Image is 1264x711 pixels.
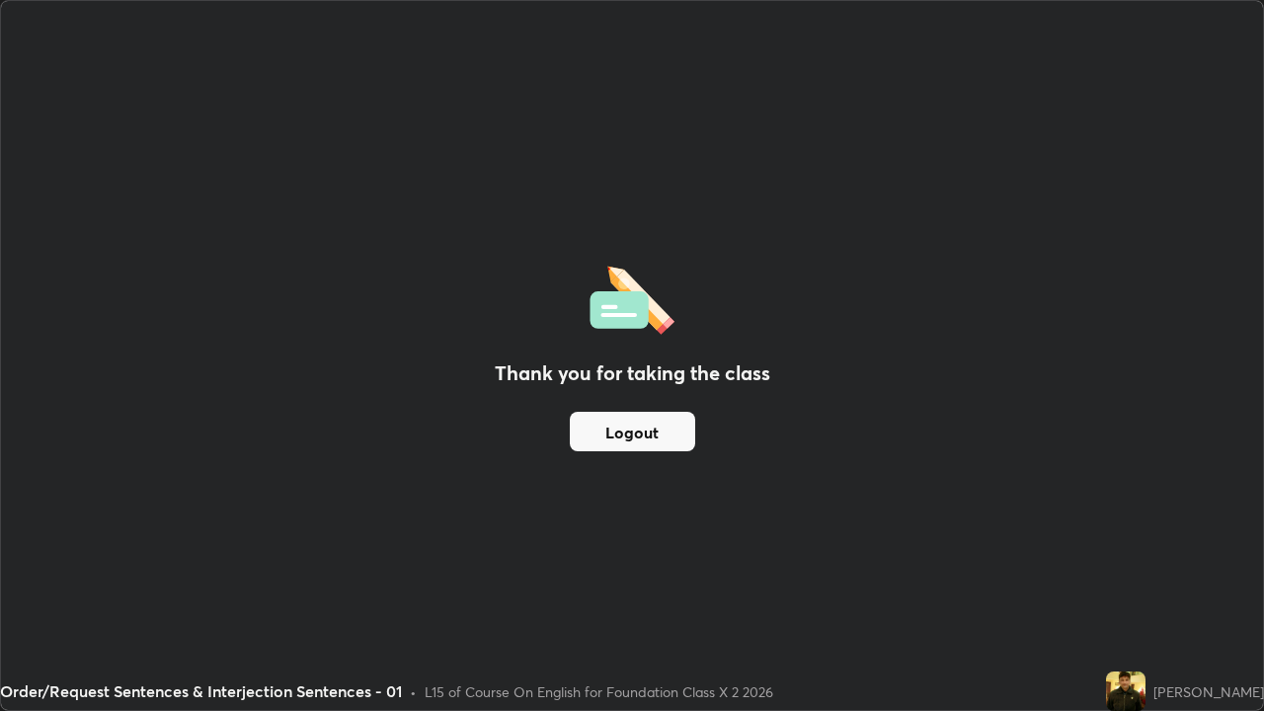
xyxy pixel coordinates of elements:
[410,681,417,702] div: •
[495,358,770,388] h2: Thank you for taking the class
[590,260,674,335] img: offlineFeedback.1438e8b3.svg
[425,681,773,702] div: L15 of Course On English for Foundation Class X 2 2026
[1106,671,1145,711] img: 2ac7c97e948e40f994bf223dccd011e9.jpg
[1153,681,1264,702] div: [PERSON_NAME]
[570,412,695,451] button: Logout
